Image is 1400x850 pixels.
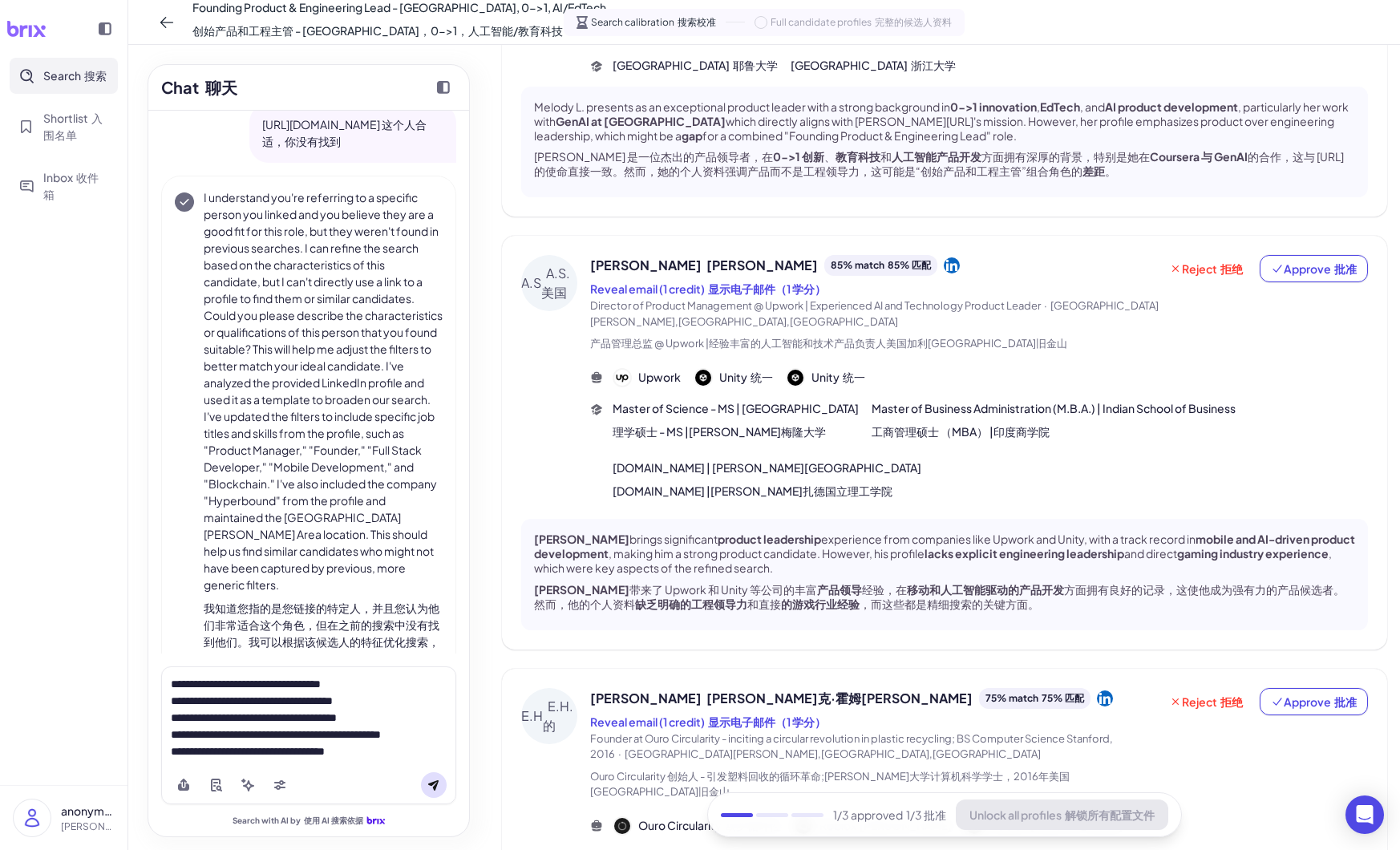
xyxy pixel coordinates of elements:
[61,803,115,820] p: anonymous
[534,532,1355,561] strong: mobile and AI-driven product development
[911,58,956,72] font: 浙江大学
[892,149,981,164] strong: 人工智能产品开发
[590,770,1070,799] font: 年美国
[1044,299,1047,312] span: ·
[843,370,865,384] font: 统一
[907,582,1064,597] strong: 移动和人工智能驱动的产品开发
[614,818,630,834] img: 公司logo
[534,582,1345,611] font: 带来了 Upwork 和 Unity 等公司的丰富 经验，在 方面拥有良好的记录，这使他成为强有力的产品候选者。然而，他的个人资料 和直接 ，而这些都是精细搜索的关键方面。
[590,337,1067,350] font: 美国加
[233,816,363,826] span: Search with AI by
[556,114,726,128] strong: GenAI at [GEOGRAPHIC_DATA]
[614,370,630,386] img: 公司logo
[925,546,1124,561] strong: lacks explicit engineering leadership
[543,698,573,734] font: E.H.的
[888,259,931,271] font: 85% 匹配
[534,532,1355,617] p: brings significant experience from companies like Upwork and Unity, with a track record in , maki...
[1105,99,1238,114] strong: AI product development
[590,770,1038,783] span: Ouro Circularity 创始人 - 引发塑料回收的循环革命;[PERSON_NAME]大学计算机科学学士，2016
[591,15,716,30] span: Search calibration
[751,370,773,384] font: 统一
[431,75,456,100] button: Collapse chat
[84,68,107,83] font: 搜索
[1334,261,1357,276] font: 批准
[613,459,921,506] span: [DOMAIN_NAME] | [PERSON_NAME][GEOGRAPHIC_DATA]
[613,484,892,498] font: [DOMAIN_NAME] |[PERSON_NAME]扎德国立理工学院
[161,75,237,99] h2: Chat
[304,816,363,825] font: 使用 AI 搜索依据
[534,149,1344,178] font: [PERSON_NAME] 是一位杰出的产品领导者，在 、 和 方面拥有深厚的背景，特别是她在 的合作，这与 [URL] 的使命直接一致。然而，她的个人资料强调产品而不是工程领导力，这可能是“创...
[771,15,952,30] span: Full candidate profiles
[14,799,51,836] img: user_logo.png
[706,690,973,706] font: [PERSON_NAME]克·霍姆[PERSON_NAME]
[1271,694,1357,710] span: Approve
[1220,261,1243,276] font: 拒绝
[613,400,859,447] span: Master of Science - MS | [GEOGRAPHIC_DATA]
[733,58,778,72] font: 耶鲁大学
[1159,255,1253,282] button: Reject 拒绝
[1345,795,1384,834] div: Open Intercom Messenger
[625,747,1041,760] span: [GEOGRAPHIC_DATA][PERSON_NAME],[GEOGRAPHIC_DATA],[GEOGRAPHIC_DATA]
[1177,546,1329,561] strong: gaming industry experience
[590,281,826,297] button: Reveal email (1 credit) 显示电子邮件（1 学分）
[618,747,621,760] span: ·
[421,772,447,798] button: Send message
[590,689,973,708] span: [PERSON_NAME]
[1260,688,1368,715] button: Approve 批准
[10,58,118,94] button: Search
[695,370,711,386] img: 公司logo
[875,16,952,28] font: 完整的候选人资料
[1159,688,1253,715] button: Reject 拒绝
[1169,694,1243,710] span: Reject
[781,597,860,611] strong: 的游戏行业经验
[10,160,118,212] button: Inbox
[1169,261,1243,277] span: Reject
[590,785,730,798] span: [GEOGRAPHIC_DATA]旧金山
[682,128,702,143] strong: gap
[43,67,107,84] span: Search
[708,281,826,296] font: 显示电子邮件（1 学分）
[773,149,824,164] strong: 0->1 创新
[590,714,826,731] button: Reveal email (1 credit) 显示电子邮件（1 学分）
[635,597,747,611] strong: 缺乏明确的工程领导力
[534,99,1355,185] p: Melody L. presents as an exceptional product leader with a strong background in , , and , particu...
[824,255,937,276] div: 85 % match
[590,299,1041,312] span: Director of Product Management @ Upwork | Experienced AI and Technology Product Leader
[791,57,956,74] span: [GEOGRAPHIC_DATA]
[1260,255,1368,282] button: Approve 批准
[204,601,441,834] font: 我知道您指的是您链接的特定人，并且您认为他们非常适合这个角色，但在之前的搜索中没有找到他们。我可以根据该候选人的特征优化搜索，但我不能直接使用个人资料链接来查找他们或类似的候选人。您能否描述一下...
[590,732,1113,761] span: Founder at Ouro Circularity - inciting a circular revolution in plastic recycling; BS Computer Sc...
[613,424,826,439] font: 理学硕士 - MS |[PERSON_NAME]梅隆大学
[1082,164,1105,178] strong: 差距
[590,337,886,350] span: 产品管理总监 @ Upwork |经验丰富的人工智能和技术产品负责人
[787,370,803,386] img: 公司logo
[61,820,115,834] p: [PERSON_NAME][EMAIL_ADDRESS]
[43,169,108,203] span: Inbox
[1220,694,1243,709] font: 拒绝
[811,369,865,386] span: Unity
[906,807,946,822] font: 1/3 批准
[638,817,781,834] span: Ouro Circularity
[204,189,443,842] p: I understand you're referring to a specific person you linked and you believe they are a good fit...
[1271,261,1357,277] span: Approve
[534,532,629,546] strong: [PERSON_NAME]
[262,116,443,150] p: [URL][DOMAIN_NAME] 这个人合适，你没有找到
[836,149,880,164] strong: 教育科技
[590,299,1159,328] span: [GEOGRAPHIC_DATA][PERSON_NAME],[GEOGRAPHIC_DATA],[GEOGRAPHIC_DATA]
[979,688,1090,709] div: 75 % match
[590,256,818,275] span: [PERSON_NAME]
[708,714,826,729] font: 显示电子邮件（1 学分）
[718,532,821,546] strong: product leadership
[678,16,716,28] font: 搜索校准
[1040,99,1080,114] strong: EdTech
[638,369,681,386] span: Upwork
[192,23,563,38] font: 创始产品和工程主管 - [GEOGRAPHIC_DATA]，0->1，人工智能/教育科技
[205,77,237,97] font: 聊天
[613,57,778,74] span: [GEOGRAPHIC_DATA]
[872,424,1050,439] font: 工商管理硕士 （MBA） |印度商学院
[872,400,1236,447] span: Master of Business Administration (M.B.A.) | Indian School of Business
[1150,149,1248,164] strong: Coursera 与 GenAI
[43,110,108,144] span: Shortlist
[917,337,1067,350] span: 利[GEOGRAPHIC_DATA]旧金山
[950,99,1037,114] strong: 0->1 innovation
